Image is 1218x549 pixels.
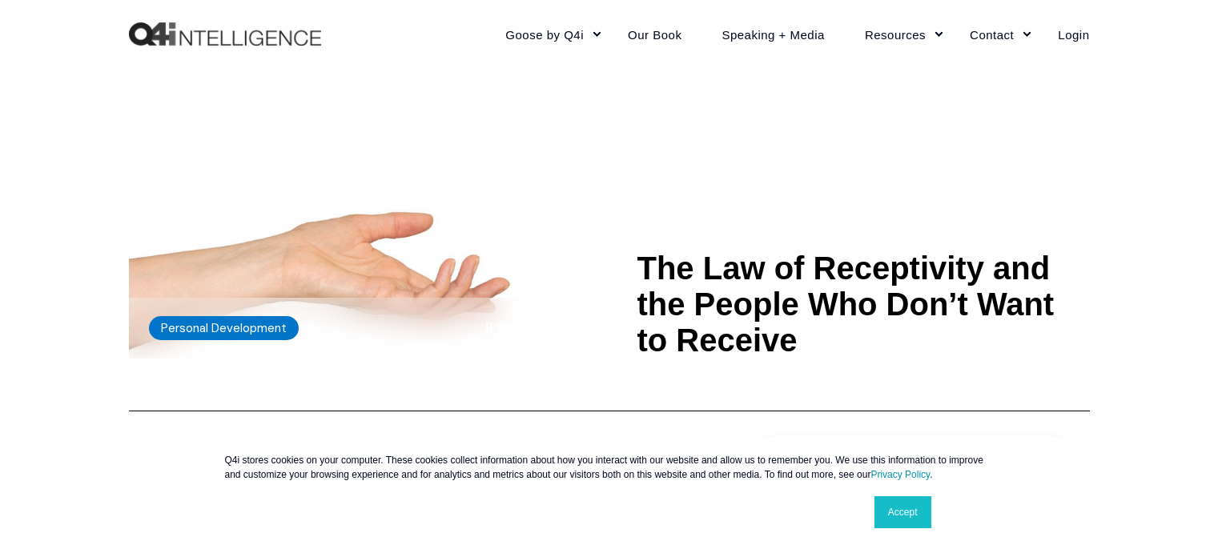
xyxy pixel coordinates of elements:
[870,469,930,480] a: Privacy Policy
[637,250,1090,359] h1: The Law of Receptivity and the People Who Don’t Want to Receive
[225,453,994,482] p: Q4i stores cookies on your computer. These cookies collect information about how you interact wit...
[129,22,321,46] img: Q4intelligence, LLC logo
[485,319,589,336] span: [PERSON_NAME]
[874,496,931,528] a: Accept
[129,22,321,46] a: Back to Home
[149,316,299,340] label: Personal Development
